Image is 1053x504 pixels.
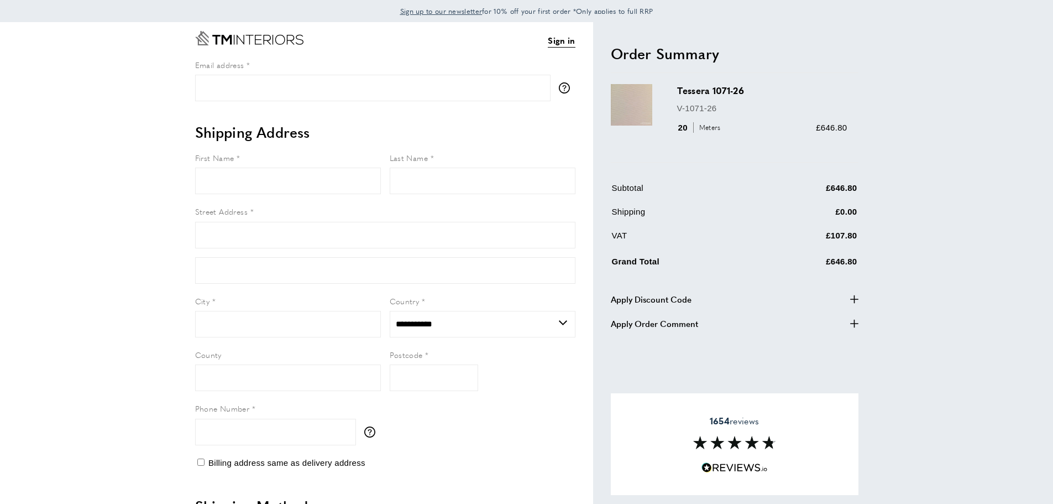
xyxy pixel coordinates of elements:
h2: Order Summary [611,44,858,64]
span: Postcode [390,349,423,360]
span: Apply Discount Code [611,293,691,306]
span: Billing address same as delivery address [208,458,365,467]
td: £107.80 [761,229,857,251]
input: Billing address same as delivery address [197,459,205,466]
span: First Name [195,152,234,163]
a: Go to Home page [195,31,303,45]
strong: 1654 [710,414,730,427]
a: Sign up to our newsletter [400,6,483,17]
h2: Shipping Address [195,122,575,142]
p: V-1071-26 [677,102,847,115]
span: Phone Number [195,403,250,414]
img: Reviews section [693,436,776,449]
img: Tessera 1071-26 [611,84,652,126]
span: Meters [693,122,724,133]
td: £0.00 [761,205,857,227]
span: Apply Order Comment [611,317,698,330]
td: Shipping [612,205,760,227]
td: Subtotal [612,181,760,203]
button: More information [559,82,575,93]
span: Street Address [195,206,248,217]
span: City [195,295,210,306]
span: for 10% off your first order *Only applies to full RRP [400,6,653,16]
span: County [195,349,222,360]
a: Sign in [548,34,575,48]
span: reviews [710,415,759,427]
img: Reviews.io 5 stars [701,463,768,473]
span: Email address [195,59,244,70]
td: £646.80 [761,181,857,203]
div: 20 [677,121,725,134]
span: £646.80 [816,123,847,132]
td: Grand Total [612,253,760,277]
span: Country [390,295,420,306]
button: More information [364,427,381,438]
span: Last Name [390,152,428,163]
h3: Tessera 1071-26 [677,84,847,97]
td: VAT [612,229,760,251]
span: Sign up to our newsletter [400,6,483,16]
td: £646.80 [761,253,857,277]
